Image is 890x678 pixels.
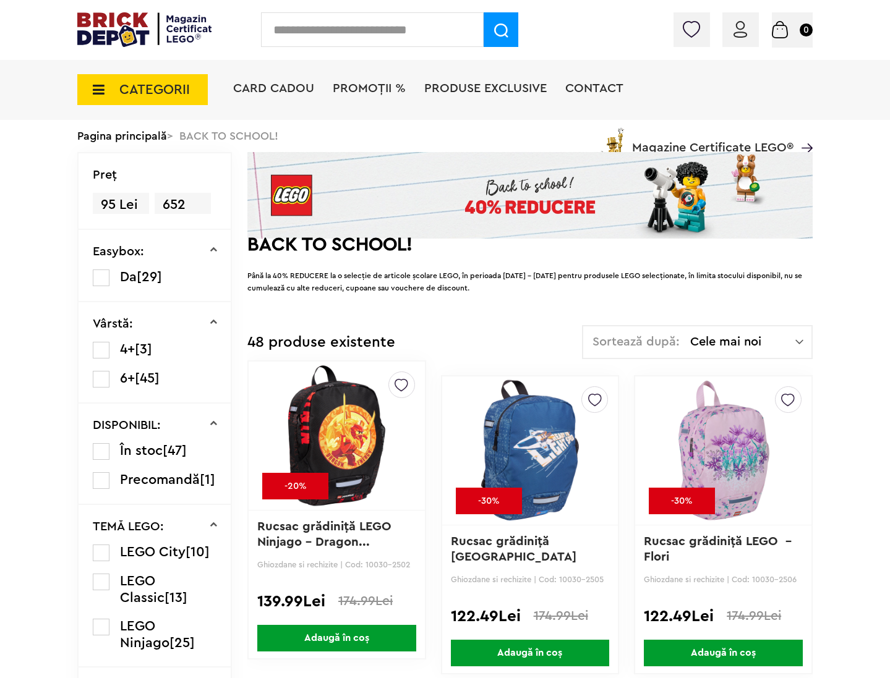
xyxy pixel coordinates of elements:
p: TEMĂ LEGO: [93,520,164,533]
span: 122.49Lei [644,609,714,624]
a: Adaugă în coș [442,640,618,666]
div: -30% [456,488,522,514]
span: 174.99Lei [338,595,393,608]
span: Precomandă [120,473,200,486]
div: -20% [262,473,328,499]
div: -30% [649,488,715,514]
p: Easybox: [93,245,144,258]
span: Da [120,270,137,284]
span: [13] [165,591,187,604]
img: Rucsac grădiniţă LEGO - Flori [651,364,796,537]
a: Card Cadou [233,82,314,95]
a: Contact [565,82,623,95]
span: Adaugă în coș [257,625,416,651]
p: DISPONIBIL: [93,419,161,431]
span: 174.99Lei [534,609,588,622]
span: 4+ [120,342,135,356]
div: 48 produse existente [247,325,395,360]
span: Adaugă în coș [451,640,610,666]
span: 6+ [120,371,135,385]
span: 139.99Lei [257,594,325,609]
span: Magazine Certificate LEGO® [632,125,794,154]
div: Până la 40% REDUCERE la o selecție de articole școlare LEGO, în perioada [DATE] - [DATE] pentru p... [247,257,813,319]
span: 652 Lei [155,193,211,234]
span: Adaugă în coș [644,640,803,666]
span: [10] [186,545,210,559]
img: Landing page banner [247,152,813,239]
p: Vârstă: [93,318,133,330]
span: [1] [200,473,215,486]
h2: BACK TO SCHOOL! [247,239,813,251]
small: 0 [800,23,813,36]
img: Rucsac grădiniţă LEGO CITY [458,364,603,537]
p: Ghiozdane si rechizite | Cod: 10030-2502 [257,560,416,569]
span: Cele mai noi [690,336,795,348]
span: 122.49Lei [451,609,521,624]
span: [45] [135,371,160,385]
a: Rucsac grădiniţă LEGO - Flori [644,535,795,563]
span: CATEGORII [119,83,190,96]
a: Rucsac grădiniţă LEGO Ninjago - Dragon... [257,520,395,548]
span: [29] [137,270,162,284]
span: Sortează după: [593,336,680,348]
a: Adaugă în coș [249,625,425,651]
span: [3] [135,342,152,356]
a: PROMOȚII % [333,82,406,95]
span: LEGO Classic [120,574,165,604]
span: [47] [163,444,187,457]
span: În stoc [120,444,163,457]
a: Magazine Certificate LEGO® [794,125,813,138]
span: LEGO Ninjago [120,619,169,650]
a: Rucsac grădiniţă [GEOGRAPHIC_DATA] [451,535,576,563]
span: [25] [169,636,195,650]
span: LEGO City [120,545,186,559]
span: 174.99Lei [727,609,781,622]
a: Adaugă în coș [635,640,811,666]
img: Rucsac grădiniţă LEGO Ninjago - Dragon Energy [264,349,409,522]
a: Produse exclusive [424,82,547,95]
span: 95 Lei [93,193,149,217]
p: Ghiozdane si rechizite | Cod: 10030-2506 [644,575,803,584]
p: Preţ [93,169,117,181]
p: Ghiozdane si rechizite | Cod: 10030-2505 [451,575,610,584]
